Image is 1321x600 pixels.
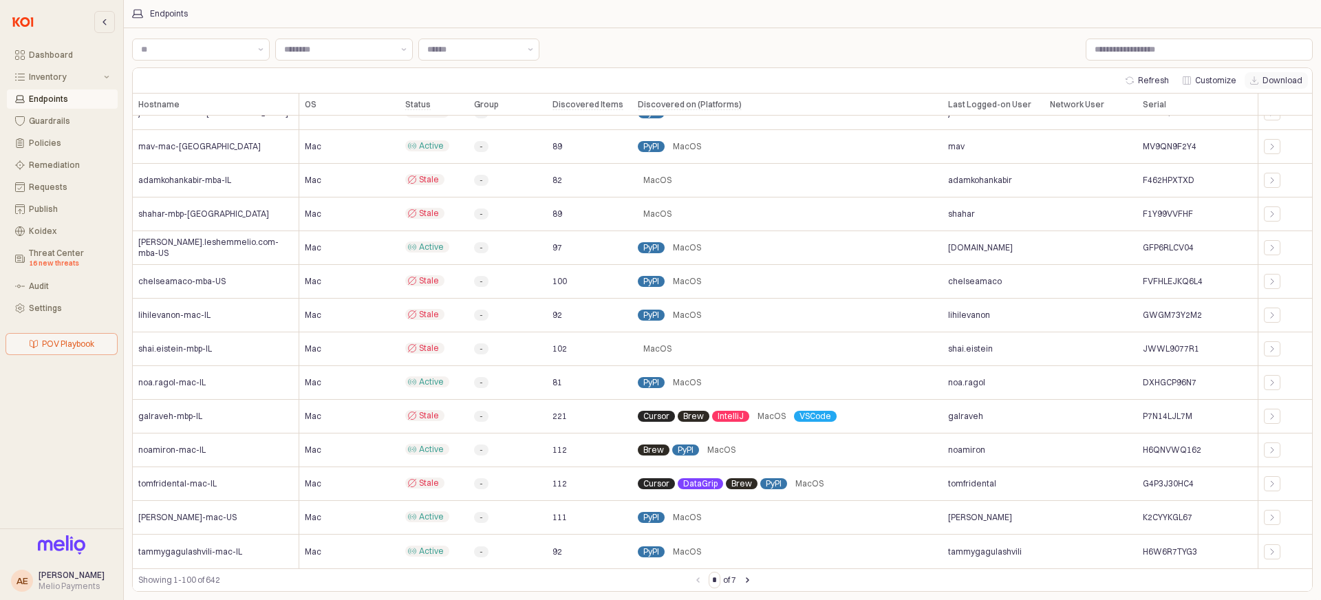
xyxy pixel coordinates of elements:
span: Stale [419,174,439,185]
span: adamkohankabir [948,175,1012,186]
button: Customize [1177,72,1242,89]
div: Settings [29,303,109,313]
span: - [480,444,483,456]
span: PyPI [643,377,659,388]
span: H6W6R7TYG3 [1143,546,1197,557]
span: MacOS [795,478,824,489]
span: Brew [731,478,752,489]
span: MacOS [758,411,786,422]
span: Status [405,99,431,110]
span: Brew [643,444,664,456]
span: tomfridental-mac-IL [138,478,217,489]
span: Discovered Items [552,99,623,110]
span: MacOS [643,175,672,186]
span: 100 [552,276,567,287]
button: Policies [7,133,118,153]
button: Koidex [7,222,118,241]
button: Endpoints [7,89,118,109]
span: 112 [552,478,567,489]
span: mav-mac-[GEOGRAPHIC_DATA] [138,141,261,152]
div: Endpoints [150,9,188,19]
span: Active [419,140,444,151]
span: - [480,310,483,321]
span: FVFHLEJKQ6L4 [1143,276,1203,287]
div: Showing 1-100 of 642 [138,573,689,587]
span: MacOS [673,310,701,321]
span: Mac [305,478,321,489]
button: Remediation [7,156,118,175]
span: - [480,208,483,219]
span: 92 [552,310,562,321]
div: Remediation [29,160,109,170]
span: Stale [419,275,439,286]
button: Publish [7,200,118,219]
span: mav [948,141,965,152]
span: Cursor [643,411,669,422]
span: GWGM73Y2M2 [1143,310,1202,321]
div: Publish [29,204,109,214]
span: Discovered on (Platforms) [638,99,742,110]
button: Show suggestions [396,39,412,60]
span: G4P3J30HC4 [1143,478,1194,489]
button: Requests [7,178,118,197]
span: 92 [552,546,562,557]
span: PyPI [678,444,694,456]
span: - [480,377,483,388]
span: Active [419,242,444,253]
span: PyPI [643,141,659,152]
span: noamiron-mac-IL [138,444,206,456]
div: Requests [29,182,109,192]
span: Mac [305,444,321,456]
span: MacOS [673,546,701,557]
button: Show suggestions [253,39,269,60]
span: DXHGCP96N7 [1143,377,1196,388]
span: - [480,141,483,152]
span: Mac [305,141,321,152]
span: MacOS [673,141,701,152]
span: - [480,411,483,422]
span: OS [305,99,316,110]
label: of 7 [723,573,736,587]
button: Threat Center [7,244,118,274]
button: Refresh [1120,72,1174,89]
span: Mac [305,512,321,523]
span: 221 [552,411,567,422]
span: F1Y99VVFHF [1143,208,1193,219]
span: 102 [552,343,567,354]
span: Cursor [643,478,669,489]
span: MacOS [673,242,701,253]
span: MV9QN9F2Y4 [1143,141,1196,152]
span: MacOS [707,444,735,456]
div: Endpoints [29,94,109,104]
button: Inventory [7,67,118,87]
div: Melio Payments [39,581,105,592]
span: tammygagulashvili-mac-IL [138,546,242,557]
div: Dashboard [29,50,109,60]
span: chelseamaco-mba-US [138,276,226,287]
span: [PERSON_NAME] [948,512,1012,523]
span: [PERSON_NAME] [39,570,105,580]
div: Guardrails [29,116,109,126]
button: Guardrails [7,111,118,131]
div: 16 new threats [29,258,109,269]
span: tomfridental [948,478,996,489]
span: 81 [552,377,562,388]
span: - [480,343,483,354]
button: Settings [7,299,118,318]
span: lihilevanon [948,310,990,321]
span: PyPI [643,310,659,321]
span: Stale [419,343,439,354]
span: - [480,546,483,557]
span: PyPI [766,478,782,489]
span: MacOS [673,377,701,388]
span: shahar [948,208,975,219]
div: Table toolbar [133,568,1312,591]
span: lihilevanon-mac-IL [138,310,211,321]
span: PyPI [643,512,659,523]
span: - [480,242,483,253]
span: 111 [552,512,567,523]
span: Mac [305,377,321,388]
span: Stale [419,410,439,421]
span: 82 [552,175,562,186]
span: Active [419,376,444,387]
